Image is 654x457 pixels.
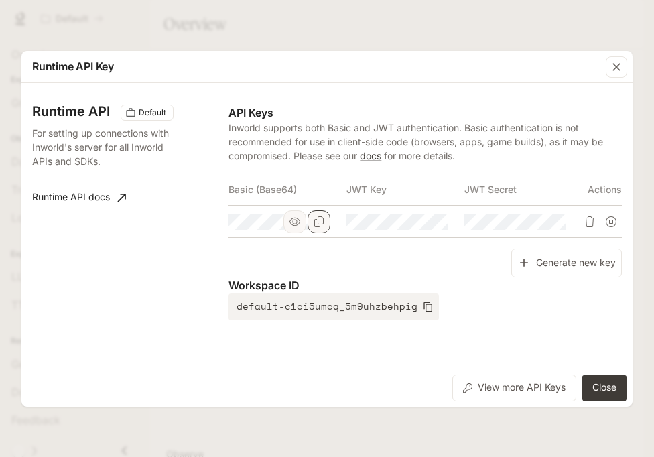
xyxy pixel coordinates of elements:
[582,174,622,206] th: Actions
[346,174,464,206] th: JWT Key
[579,211,600,233] button: Delete API key
[32,105,110,118] h3: Runtime API
[133,107,172,119] span: Default
[600,211,622,233] button: Suspend API key
[228,174,346,206] th: Basic (Base64)
[27,184,131,211] a: Runtime API docs
[360,150,381,161] a: docs
[511,249,622,277] button: Generate new key
[228,293,439,320] button: default-c1ci5umcq_5m9uhzbehpig
[228,277,622,293] p: Workspace ID
[464,174,582,206] th: JWT Secret
[452,375,576,401] button: View more API Keys
[228,105,622,121] p: API Keys
[121,105,174,121] div: These keys will apply to your current workspace only
[228,121,622,163] p: Inworld supports both Basic and JWT authentication. Basic authentication is not recommended for u...
[32,58,114,74] p: Runtime API Key
[582,375,627,401] button: Close
[32,126,172,168] p: For setting up connections with Inworld's server for all Inworld APIs and SDKs.
[308,210,330,233] button: Copy Basic (Base64)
